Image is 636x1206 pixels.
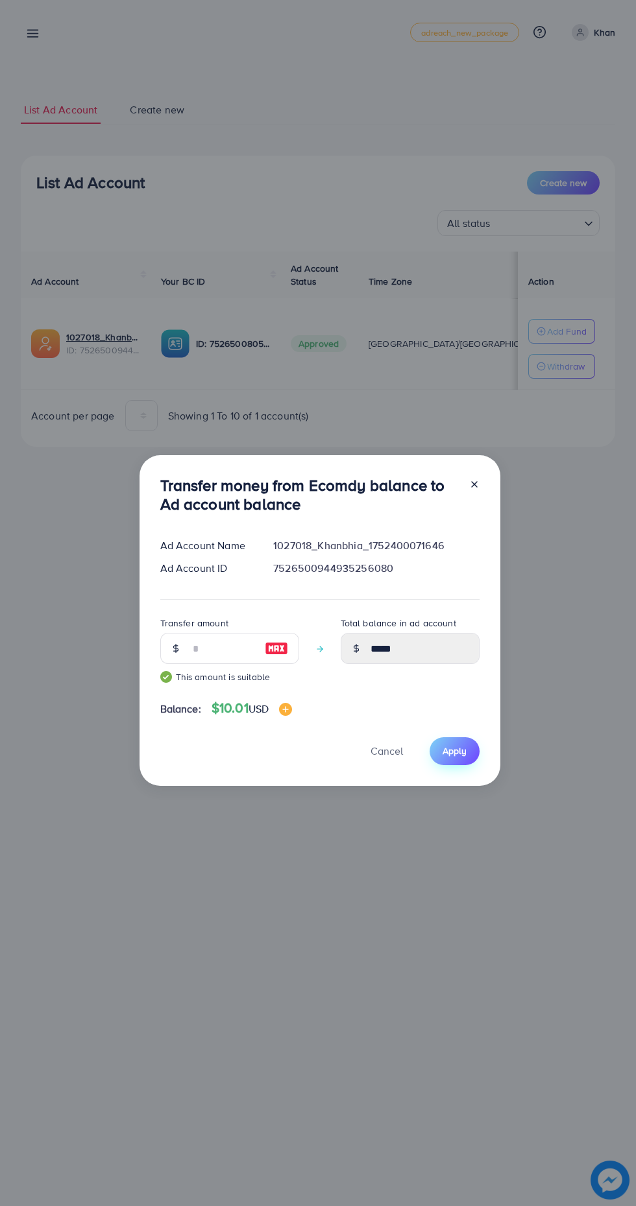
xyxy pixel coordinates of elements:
[279,703,292,716] img: image
[150,538,263,553] div: Ad Account Name
[160,671,172,683] img: guide
[265,641,288,656] img: image
[160,702,201,716] span: Balance:
[263,538,489,553] div: 1027018_Khanbhia_1752400071646
[249,702,269,716] span: USD
[341,617,456,630] label: Total balance in ad account
[430,737,480,765] button: Apply
[160,670,299,683] small: This amount is suitable
[212,700,292,716] h4: $10.01
[160,476,459,514] h3: Transfer money from Ecomdy balance to Ad account balance
[354,737,419,765] button: Cancel
[443,744,467,757] span: Apply
[160,617,228,630] label: Transfer amount
[263,561,489,576] div: 7526500944935256080
[371,744,403,758] span: Cancel
[150,561,263,576] div: Ad Account ID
